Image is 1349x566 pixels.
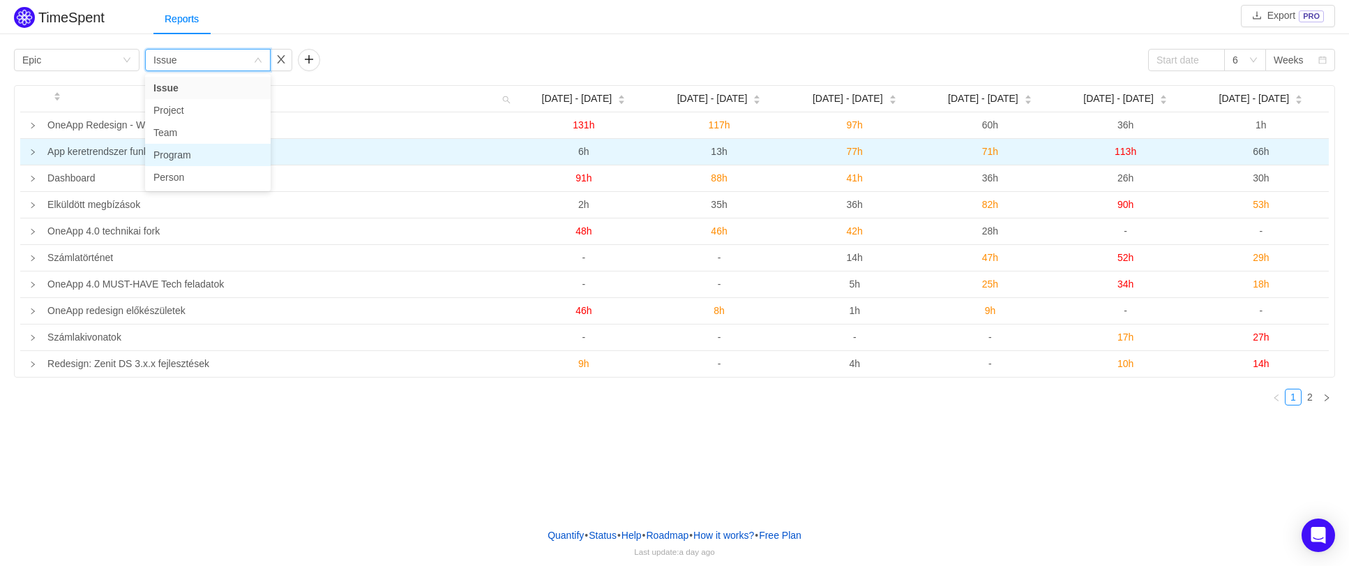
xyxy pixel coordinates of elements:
[982,278,998,290] span: 25h
[889,98,896,103] i: icon: caret-down
[753,98,761,103] i: icon: caret-down
[1083,91,1154,106] span: [DATE] - [DATE]
[1159,98,1167,103] i: icon: caret-down
[578,199,589,210] span: 2h
[1318,56,1327,66] i: icon: calendar
[1295,94,1303,98] i: icon: caret-up
[1268,389,1285,405] li: Previous Page
[582,332,586,343] span: -
[708,119,730,131] span: 117h
[753,93,761,103] div: Sort
[758,525,802,546] button: Free Plan
[29,202,36,209] i: icon: right
[1256,119,1267,131] span: 1h
[714,305,725,316] span: 8h
[1274,50,1304,70] div: Weeks
[982,199,998,210] span: 82h
[582,252,586,263] span: -
[1322,394,1331,402] i: icon: right
[42,139,516,165] td: App keretrendszer funkcionalitás
[755,530,758,541] span: •
[646,525,690,546] a: Roadmap
[847,252,863,263] span: 14h
[1117,252,1133,263] span: 52h
[1159,94,1167,98] i: icon: caret-up
[42,192,516,218] td: Elküldött megbízások
[847,172,863,184] span: 41h
[948,91,1018,106] span: [DATE] - [DATE]
[1249,56,1258,66] i: icon: down
[1117,172,1133,184] span: 26h
[145,99,271,121] li: Project
[1219,91,1290,106] span: [DATE] - [DATE]
[711,146,727,157] span: 13h
[1233,50,1238,70] div: 6
[585,530,588,541] span: •
[145,144,271,166] li: Program
[42,271,516,298] td: OneApp 4.0 MUST-HAVE Tech feladatok
[42,165,516,192] td: Dashboard
[1253,146,1269,157] span: 66h
[1253,199,1269,210] span: 53h
[29,281,36,288] i: icon: right
[29,228,36,235] i: icon: right
[847,225,863,237] span: 42h
[642,530,646,541] span: •
[847,146,863,157] span: 77h
[813,91,883,106] span: [DATE] - [DATE]
[1124,305,1127,316] span: -
[29,255,36,262] i: icon: right
[578,358,589,369] span: 9h
[53,90,61,100] div: Sort
[847,199,863,210] span: 36h
[145,77,271,99] li: Issue
[1117,119,1133,131] span: 36h
[1253,252,1269,263] span: 29h
[679,547,714,556] span: a day ago
[677,91,748,106] span: [DATE] - [DATE]
[849,358,860,369] span: 4h
[42,298,516,325] td: OneApp redesign előkészületek
[1285,389,1302,405] li: 1
[573,119,594,131] span: 131h
[582,278,586,290] span: -
[711,199,727,210] span: 35h
[22,50,41,70] div: Epic
[889,93,897,103] div: Sort
[1272,394,1281,402] i: icon: left
[42,218,516,245] td: OneApp 4.0 technikai fork
[575,305,591,316] span: 46h
[254,56,262,66] i: icon: down
[1295,93,1303,103] div: Sort
[1124,225,1127,237] span: -
[153,50,176,70] div: Issue
[588,525,617,546] a: Status
[1117,358,1133,369] span: 10h
[693,525,755,546] button: How it works?
[618,94,626,98] i: icon: caret-up
[634,547,714,556] span: Last update:
[54,96,61,100] i: icon: caret-down
[988,358,992,369] span: -
[54,90,61,94] i: icon: caret-up
[1260,225,1263,237] span: -
[718,278,721,290] span: -
[1253,332,1269,343] span: 27h
[982,252,998,263] span: 47h
[575,172,591,184] span: 91h
[42,245,516,271] td: Számlatörténet
[718,358,721,369] span: -
[1286,389,1301,405] a: 1
[145,121,271,144] li: Team
[1024,94,1032,98] i: icon: caret-up
[38,10,105,25] h2: TimeSpent
[1024,98,1032,103] i: icon: caret-down
[889,94,896,98] i: icon: caret-up
[1253,278,1269,290] span: 18h
[542,91,612,106] span: [DATE] - [DATE]
[1253,172,1269,184] span: 30h
[29,361,36,368] i: icon: right
[29,308,36,315] i: icon: right
[718,252,721,263] span: -
[1260,305,1263,316] span: -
